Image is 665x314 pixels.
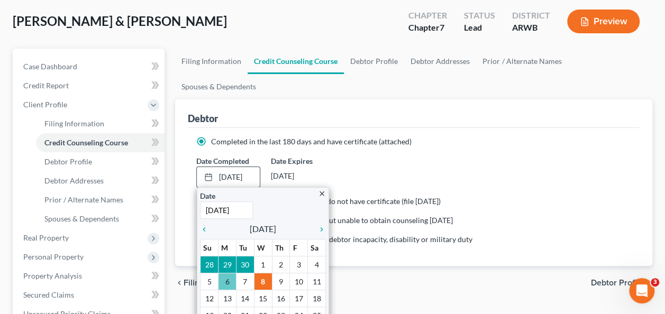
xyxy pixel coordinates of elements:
a: Credit Counseling Course [248,49,344,74]
span: Case Dashboard [23,62,77,71]
span: Filing Information [44,119,104,128]
div: District [512,10,550,22]
td: 28 [201,256,218,273]
td: 12 [201,290,218,307]
iframe: Intercom live chat [629,278,654,303]
button: Debtor Profile chevron_right [591,279,652,287]
td: 7 [236,273,254,290]
a: chevron_left [200,223,214,235]
a: chevron_right [312,223,326,235]
td: 10 [290,273,308,290]
td: 9 [272,273,290,290]
td: 17 [290,290,308,307]
span: Personal Property [23,252,84,261]
a: Debtor Addresses [36,171,165,190]
a: Debtor Addresses [404,49,476,74]
a: Credit Report [15,76,165,95]
td: 4 [308,256,326,273]
a: Prior / Alternate Names [476,49,568,74]
a: Credit Counseling Course [36,133,165,152]
div: ARWB [512,22,550,34]
th: Tu [236,239,254,256]
a: [DATE] [197,167,259,187]
td: 3 [290,256,308,273]
a: Filing Information [175,49,248,74]
td: 30 [236,256,254,273]
th: Su [201,239,218,256]
input: 1/1/2013 [200,201,253,219]
span: Debtor Profile [591,279,644,287]
a: Spouses & Dependents [175,74,262,99]
span: Debtor Profile [44,157,92,166]
td: 16 [272,290,290,307]
span: Filing Information [184,279,250,287]
td: 8 [254,273,272,290]
label: Date Expires [271,155,334,167]
span: Credit Counseling Course [44,138,128,147]
span: Spouses & Dependents [44,214,119,223]
a: Spouses & Dependents [36,209,165,228]
div: Chapter [408,10,447,22]
td: 11 [308,273,326,290]
i: chevron_left [200,225,214,234]
span: [PERSON_NAME] & [PERSON_NAME] [13,13,227,29]
a: Property Analysis [15,266,165,285]
button: chevron_left Filing Information [175,279,250,287]
a: Debtor Profile [36,152,165,171]
div: Chapter [408,22,447,34]
a: Filing Information [36,114,165,133]
label: Date Completed [196,155,249,167]
td: 13 [218,290,236,307]
span: Completed in the last 180 days and have certificate (attached) [211,137,412,146]
td: 1 [254,256,272,273]
span: Secured Claims [23,290,74,299]
a: Debtor Profile [344,49,404,74]
span: 3 [651,278,659,287]
td: 6 [218,273,236,290]
td: 18 [308,290,326,307]
span: 7 [440,22,444,32]
td: 29 [218,256,236,273]
i: chevron_right [312,225,326,234]
i: close [318,190,326,198]
td: 5 [201,273,218,290]
td: 14 [236,290,254,307]
div: Debtor [188,112,218,125]
span: Counseling not required because of debtor incapacity, disability or military duty [211,235,472,244]
button: Preview [567,10,640,33]
div: [DATE] [271,167,334,186]
th: Th [272,239,290,256]
label: Date [200,190,215,201]
a: Secured Claims [15,285,165,304]
td: 15 [254,290,272,307]
th: M [218,239,236,256]
span: Credit Report [23,81,69,90]
th: F [290,239,308,256]
th: W [254,239,272,256]
span: Prior / Alternate Names [44,195,123,204]
a: Prior / Alternate Names [36,190,165,209]
div: Lead [464,22,495,34]
td: 2 [272,256,290,273]
span: Property Analysis [23,271,82,280]
div: Status [464,10,495,22]
i: chevron_left [175,279,184,287]
span: Debtor Addresses [44,176,104,185]
th: Sa [308,239,326,256]
a: Case Dashboard [15,57,165,76]
span: Client Profile [23,100,67,109]
a: close [318,187,326,199]
span: Exigent circumstances - requested but unable to obtain counseling [DATE] [211,216,453,225]
span: [DATE] [250,223,276,235]
span: Real Property [23,233,69,242]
